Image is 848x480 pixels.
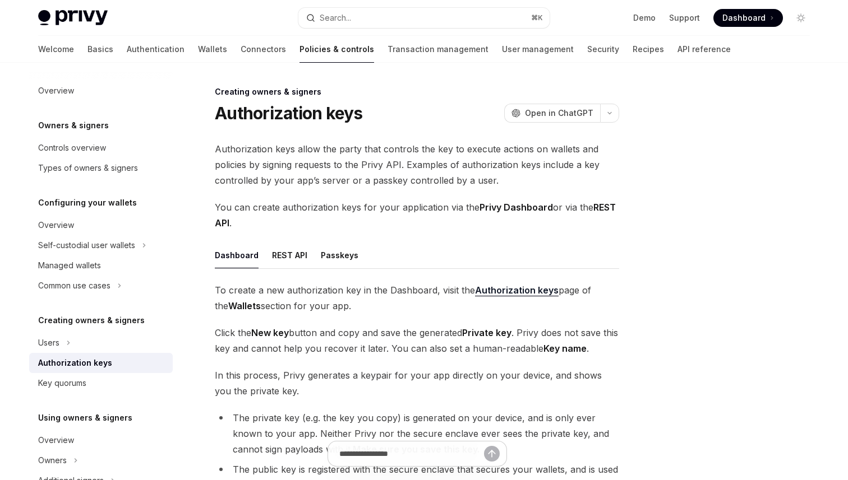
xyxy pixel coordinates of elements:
[484,446,500,462] button: Send message
[462,327,511,338] strong: Private key
[215,86,619,97] div: Creating owners & signers
[87,36,113,63] a: Basics
[29,81,173,101] a: Overview
[215,103,363,123] h1: Authorization keys
[251,327,289,338] strong: New key
[215,367,619,399] span: In this process, Privy generates a keypair for your app directly on your device, and shows you th...
[587,36,619,63] a: Security
[38,454,67,467] div: Owners
[38,36,74,63] a: Welcome
[215,242,259,268] button: Dashboard
[215,410,619,457] li: The private key (e.g. the key you copy) is generated on your device, and is only ever known to yo...
[543,343,587,354] strong: Key name
[38,161,138,175] div: Types of owners & signers
[525,108,593,119] span: Open in ChatGPT
[38,119,109,132] h5: Owners & signers
[215,141,619,188] span: Authorization keys allow the party that controls the key to execute actions on wallets and polici...
[502,36,574,63] a: User management
[241,36,286,63] a: Connectors
[480,202,553,213] strong: Privy Dashboard
[38,356,112,370] div: Authorization keys
[272,242,307,268] button: REST API
[29,158,173,178] a: Types of owners & signers
[38,239,135,252] div: Self-custodial user wallets
[29,255,173,276] a: Managed wallets
[29,215,173,235] a: Overview
[38,218,74,232] div: Overview
[722,12,766,24] span: Dashboard
[678,36,731,63] a: API reference
[38,314,145,327] h5: Creating owners & signers
[198,36,227,63] a: Wallets
[713,9,783,27] a: Dashboard
[29,138,173,158] a: Controls overview
[38,376,86,390] div: Key quorums
[669,12,700,24] a: Support
[38,196,137,209] h5: Configuring your wallets
[299,36,374,63] a: Policies & controls
[215,199,619,231] span: You can create authorization keys for your application via the or via the .
[298,8,550,28] button: Search...⌘K
[38,141,106,155] div: Controls overview
[29,353,173,373] a: Authorization keys
[320,11,351,25] div: Search...
[633,12,656,24] a: Demo
[475,285,559,296] a: Authorization keys
[215,282,619,314] span: To create a new authorization key in the Dashboard, visit the page of the section for your app.
[321,242,358,268] button: Passkeys
[38,10,108,26] img: light logo
[38,411,132,425] h5: Using owners & signers
[228,300,261,311] strong: Wallets
[475,285,559,296] strong: Authorization keys
[38,434,74,447] div: Overview
[29,430,173,450] a: Overview
[531,13,543,22] span: ⌘ K
[215,325,619,356] span: Click the button and copy and save the generated . Privy does not save this key and cannot help y...
[38,259,101,272] div: Managed wallets
[633,36,664,63] a: Recipes
[127,36,185,63] a: Authentication
[38,279,110,292] div: Common use cases
[504,104,600,123] button: Open in ChatGPT
[388,36,488,63] a: Transaction management
[29,373,173,393] a: Key quorums
[792,9,810,27] button: Toggle dark mode
[38,84,74,97] div: Overview
[38,336,59,349] div: Users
